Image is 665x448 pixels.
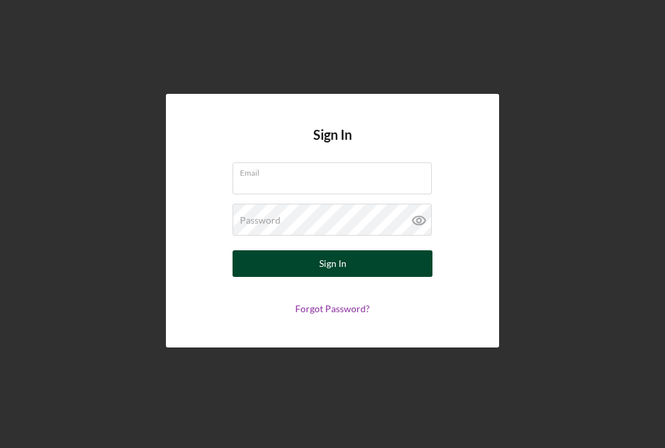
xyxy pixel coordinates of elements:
div: Sign In [319,250,346,277]
h4: Sign In [313,127,352,162]
label: Email [240,163,432,178]
a: Forgot Password? [295,303,370,314]
button: Sign In [233,250,432,277]
label: Password [240,215,281,226]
